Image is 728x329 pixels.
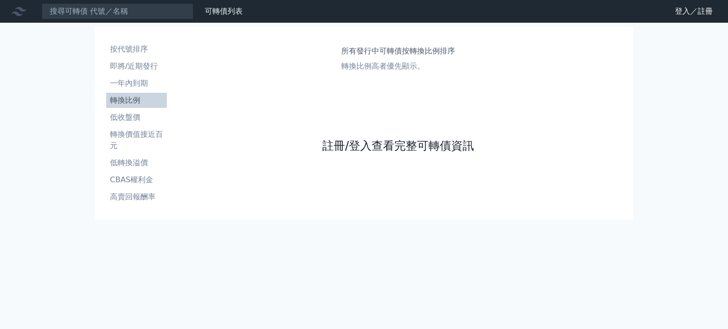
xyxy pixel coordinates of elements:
li: 一年內到期 [106,78,167,89]
a: 按代號排序 [106,42,167,57]
a: CBAS權利金 [106,172,167,187]
p: 轉換比例高者優先顯示。 [341,61,455,72]
li: 按代號排序 [106,44,167,55]
a: 登入／註冊 [667,4,720,19]
a: 低轉換溢價 [106,155,167,170]
a: 轉換價值接近百元 [106,127,167,153]
a: 即將/近期發行 [106,59,167,74]
li: 轉換比例 [106,95,167,106]
a: 註冊/登入查看完整可轉債資訊 [322,138,474,153]
li: 低轉換溢價 [106,157,167,169]
a: 一年內到期 [106,76,167,91]
a: 轉換比例 [106,93,167,108]
a: 可轉債列表 [205,7,243,16]
h1: 所有發行中可轉債按轉換比例排序 [341,45,455,57]
input: 搜尋可轉債 代號／名稱 [42,3,193,19]
li: 即將/近期發行 [106,61,167,72]
li: 高賣回報酬率 [106,191,167,203]
li: CBAS權利金 [106,174,167,186]
li: 轉換價值接近百元 [106,129,167,151]
a: 高賣回報酬率 [106,189,167,205]
a: 低收盤價 [106,110,167,125]
li: 低收盤價 [106,112,167,123]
